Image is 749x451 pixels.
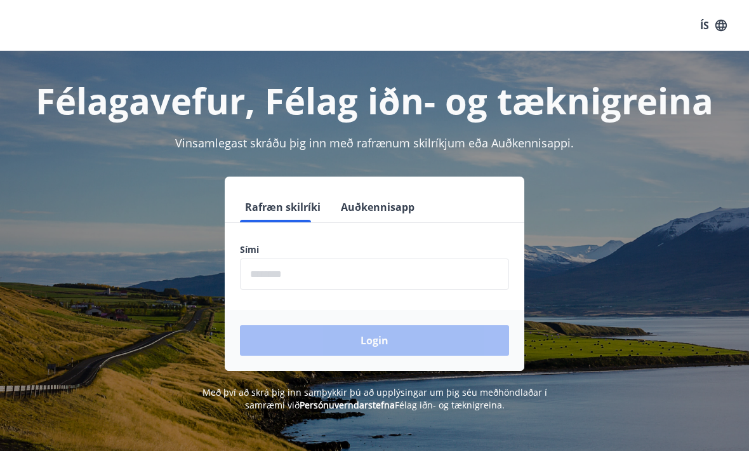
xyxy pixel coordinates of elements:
label: Sími [240,243,509,256]
button: Rafræn skilríki [240,192,326,222]
h1: Félagavefur, Félag iðn- og tæknigreina [15,76,734,125]
button: Auðkennisapp [336,192,420,222]
a: Persónuverndarstefna [300,399,395,411]
button: ÍS [693,14,734,37]
span: Vinsamlegast skráðu þig inn með rafrænum skilríkjum eða Auðkennisappi. [175,135,574,151]
span: Með því að skrá þig inn samþykkir þú að upplýsingar um þig séu meðhöndlaðar í samræmi við Félag i... [202,386,547,411]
